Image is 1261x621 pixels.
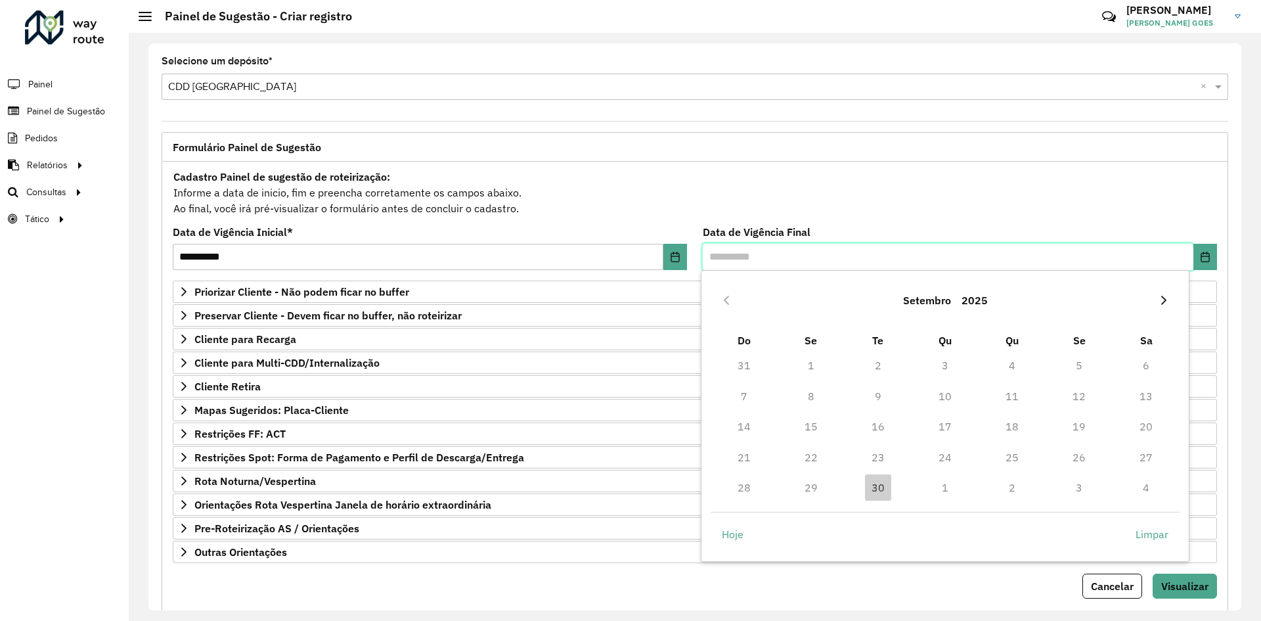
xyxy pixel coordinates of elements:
td: 2 [845,350,912,380]
span: Outras Orientações [194,547,287,557]
span: Rota Noturna/Vespertina [194,476,316,486]
span: 30 [865,474,891,501]
td: 31 [711,350,778,380]
a: Rota Noturna/Vespertina [173,470,1217,492]
span: Restrições FF: ACT [194,428,286,439]
td: 25 [979,442,1046,472]
td: 22 [778,442,845,472]
td: 1 [778,350,845,380]
button: Next Month [1153,290,1174,311]
label: Data de Vigência Inicial [173,224,293,240]
td: 11 [979,381,1046,411]
td: 5 [1046,350,1113,380]
span: Priorizar Cliente - Não podem ficar no buffer [194,287,409,297]
span: Clear all [1201,79,1212,95]
span: Te [872,334,883,347]
button: Limpar [1124,522,1180,548]
a: Outras Orientações [173,541,1217,563]
td: 12 [1046,381,1113,411]
span: Pedidos [25,131,58,145]
td: 9 [845,381,912,411]
span: Cliente para Recarga [194,334,296,344]
span: Sa [1140,334,1153,347]
button: Visualizar [1153,574,1217,599]
a: Cliente para Recarga [173,328,1217,350]
td: 15 [778,411,845,442]
td: 8 [778,381,845,411]
span: Cliente para Multi-CDD/Internalização [194,357,380,368]
h3: [PERSON_NAME] [1126,4,1225,16]
td: 27 [1113,442,1180,472]
a: Restrições FF: ACT [173,423,1217,445]
td: 10 [912,381,979,411]
button: Choose Date [663,244,687,270]
td: 6 [1113,350,1180,380]
td: 18 [979,411,1046,442]
a: Cliente para Multi-CDD/Internalização [173,352,1217,374]
label: Data de Vigência Final [703,224,810,240]
a: Preservar Cliente - Devem ficar no buffer, não roteirizar [173,304,1217,327]
button: Choose Year [956,285,993,316]
td: 2 [979,472,1046,503]
a: Orientações Rota Vespertina Janela de horário extraordinária [173,494,1217,516]
span: Hoje [722,526,743,542]
span: Do [738,334,751,347]
span: Cancelar [1091,580,1134,593]
td: 3 [1046,472,1113,503]
span: Se [1073,334,1086,347]
label: Selecione um depósito [162,53,273,69]
span: Restrições Spot: Forma de Pagamento e Perfil de Descarga/Entrega [194,452,524,463]
td: 19 [1046,411,1113,442]
span: Visualizar [1161,580,1208,593]
span: Orientações Rota Vespertina Janela de horário extraordinária [194,499,491,510]
td: 21 [711,442,778,472]
span: Preservar Cliente - Devem ficar no buffer, não roteirizar [194,310,462,321]
td: 28 [711,472,778,503]
div: Choose Date [701,270,1189,562]
a: Cliente Retira [173,375,1217,398]
strong: Cadastro Painel de sugestão de roteirização: [173,170,390,183]
td: 29 [778,472,845,503]
a: Restrições Spot: Forma de Pagamento e Perfil de Descarga/Entrega [173,446,1217,469]
span: Formulário Painel de Sugestão [173,142,321,152]
span: Tático [25,212,49,226]
h2: Painel de Sugestão - Criar registro [152,9,352,24]
span: Relatórios [27,158,68,172]
td: 4 [979,350,1046,380]
span: Qu [939,334,952,347]
a: Mapas Sugeridos: Placa-Cliente [173,399,1217,421]
td: 26 [1046,442,1113,472]
span: Cliente Retira [194,381,261,392]
span: [PERSON_NAME] GOES [1126,17,1225,29]
td: 20 [1113,411,1180,442]
td: 23 [845,442,912,472]
button: Previous Month [716,290,737,311]
td: 17 [912,411,979,442]
button: Choose Date [1193,244,1217,270]
td: 3 [912,350,979,380]
td: 14 [711,411,778,442]
button: Choose Month [898,285,956,316]
button: Cancelar [1082,574,1142,599]
td: 24 [912,442,979,472]
div: Informe a data de inicio, fim e preencha corretamente os campos abaixo. Ao final, você irá pré-vi... [173,168,1217,217]
span: Qu [1006,334,1019,347]
td: 1 [912,472,979,503]
td: 4 [1113,472,1180,503]
span: Mapas Sugeridos: Placa-Cliente [194,405,349,415]
a: Priorizar Cliente - Não podem ficar no buffer [173,281,1217,303]
span: Consultas [26,185,66,199]
span: Painel [28,78,53,91]
a: Contato Rápido [1095,3,1123,31]
button: Hoje [711,522,755,548]
span: Limpar [1136,526,1168,542]
td: 30 [845,472,912,503]
td: 13 [1113,381,1180,411]
td: 7 [711,381,778,411]
td: 16 [845,411,912,442]
span: Pre-Roteirização AS / Orientações [194,523,359,534]
span: Se [805,334,817,347]
span: Painel de Sugestão [27,104,105,118]
a: Pre-Roteirização AS / Orientações [173,517,1217,540]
